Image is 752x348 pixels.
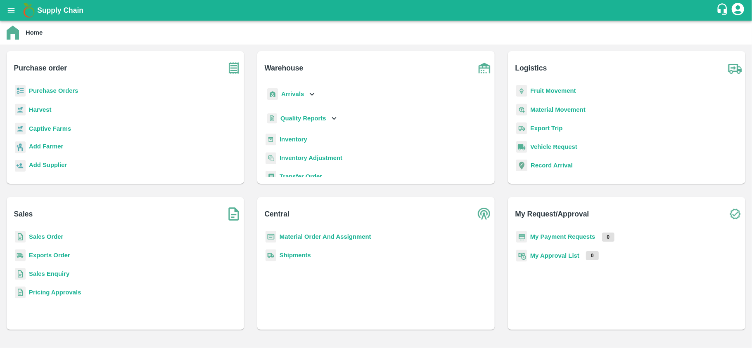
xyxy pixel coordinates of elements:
[37,5,716,16] a: Supply Chain
[29,233,63,240] a: Sales Order
[266,171,276,183] img: whTransfer
[26,29,43,36] b: Home
[530,143,577,150] a: Vehicle Request
[530,252,579,259] a: My Approval List
[29,106,51,113] a: Harvest
[266,85,317,103] div: Arrivals
[266,134,276,146] img: whInventory
[267,88,278,100] img: whArrival
[531,162,573,169] a: Record Arrival
[15,122,26,135] img: harvest
[474,58,495,78] img: warehouse
[516,231,527,243] img: payment
[586,251,599,260] p: 0
[280,252,311,259] a: Shipments
[530,125,562,132] a: Export Trip
[223,204,244,224] img: soSales
[14,208,33,220] b: Sales
[265,208,289,220] b: Central
[280,115,326,122] b: Quality Reports
[37,6,83,14] b: Supply Chain
[515,62,547,74] b: Logistics
[266,152,276,164] img: inventory
[516,103,527,116] img: material
[725,58,745,78] img: truck
[15,268,26,280] img: sales
[266,110,339,127] div: Quality Reports
[266,231,276,243] img: centralMaterial
[29,162,67,168] b: Add Supplier
[267,113,277,124] img: qualityReport
[516,160,527,171] img: recordArrival
[15,160,26,172] img: supplier
[731,2,745,19] div: account of current user
[281,91,304,97] b: Arrivals
[29,252,70,259] a: Exports Order
[29,87,78,94] a: Purchase Orders
[530,87,576,94] a: Fruit Movement
[516,141,527,153] img: vehicle
[516,249,527,262] img: approval
[2,1,21,20] button: open drawer
[516,122,527,134] img: delivery
[530,106,586,113] a: Material Movement
[515,208,589,220] b: My Request/Approval
[15,231,26,243] img: sales
[725,204,745,224] img: check
[15,141,26,153] img: farmer
[280,233,371,240] a: Material Order And Assignment
[15,85,26,97] img: reciept
[29,143,63,150] b: Add Farmer
[280,155,342,161] a: Inventory Adjustment
[29,270,69,277] a: Sales Enquiry
[280,173,322,180] a: Transfer Order
[15,287,26,299] img: sales
[530,233,595,240] a: My Payment Requests
[602,233,615,242] p: 0
[29,142,63,153] a: Add Farmer
[29,160,67,172] a: Add Supplier
[7,26,19,40] img: home
[716,3,731,18] div: customer-support
[280,136,307,143] a: Inventory
[29,125,71,132] a: Captive Farms
[21,2,37,19] img: logo
[14,62,67,74] b: Purchase order
[266,249,276,261] img: shipments
[474,204,495,224] img: central
[265,62,304,74] b: Warehouse
[516,85,527,97] img: fruit
[15,103,26,116] img: harvest
[29,289,81,296] a: Pricing Approvals
[223,58,244,78] img: purchase
[15,249,26,261] img: shipments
